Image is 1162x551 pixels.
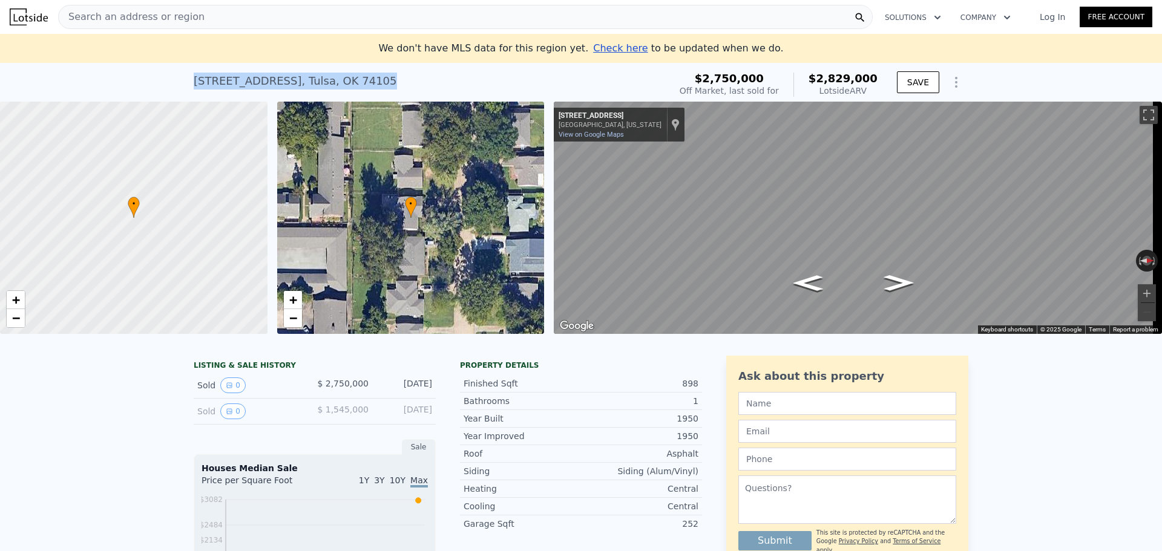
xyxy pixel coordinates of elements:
[317,379,369,388] span: $ 2,750,000
[951,7,1020,28] button: Company
[1140,106,1158,124] button: Toggle fullscreen view
[581,500,698,512] div: Central
[202,462,428,474] div: Houses Median Sale
[559,111,661,121] div: [STREET_ADDRESS]
[809,85,878,97] div: Lotside ARV
[464,412,581,425] div: Year Built
[738,392,956,415] input: Name
[220,377,246,393] button: View historical data
[317,405,369,414] span: $ 1,545,000
[390,475,405,485] span: 10Y
[981,325,1033,334] button: Keyboard shortcuts
[202,474,315,494] div: Price per Square Foot
[12,292,20,307] span: +
[1113,326,1158,333] a: Report a problem
[581,395,698,407] div: 1
[1040,326,1082,333] span: © 2025 Google
[680,85,779,97] div: Off Market, last sold for
[1138,284,1156,302] button: Zoom in
[405,197,417,218] div: •
[464,395,581,407] div: Bathrooms
[289,310,297,325] span: −
[464,483,581,495] div: Heating
[12,310,20,325] span: −
[10,8,48,25] img: Lotside
[1025,11,1080,23] a: Log In
[374,475,384,485] span: 3Y
[378,41,783,56] div: We don't have MLS data for this region yet.
[554,102,1162,334] div: Street View
[897,71,939,93] button: SAVE
[695,72,764,85] span: $2,750,000
[581,412,698,425] div: 1950
[559,131,624,139] a: View on Google Maps
[197,377,305,393] div: Sold
[581,483,698,495] div: Central
[809,72,878,85] span: $2,829,000
[464,518,581,530] div: Garage Sqft
[557,318,597,334] a: Open this area in Google Maps (opens a new window)
[1136,256,1158,265] button: Reset the view
[410,475,428,487] span: Max
[128,198,140,209] span: •
[944,70,968,94] button: Show Options
[7,291,25,309] a: Zoom in
[59,10,205,24] span: Search an address or region
[405,198,417,209] span: •
[200,536,223,544] tspan: $2134
[7,309,25,327] a: Zoom out
[581,377,698,390] div: 898
[194,73,397,90] div: [STREET_ADDRESS] , Tulsa , OK 74105
[284,291,302,309] a: Zoom in
[738,448,956,471] input: Phone
[559,121,661,129] div: [GEOGRAPHIC_DATA], [US_STATE]
[1136,250,1143,272] button: Rotate counterclockwise
[460,360,702,370] div: Property details
[557,318,597,334] img: Google
[1080,7,1152,27] a: Free Account
[581,465,698,477] div: Siding (Alum/Vinyl)
[738,420,956,443] input: Email
[554,102,1162,334] div: Map
[671,118,680,131] a: Show location on map
[875,7,951,28] button: Solutions
[284,309,302,327] a: Zoom out
[464,465,581,477] div: Siding
[200,521,223,529] tspan: $2484
[220,403,246,419] button: View historical data
[581,448,698,460] div: Asphalt
[593,42,648,54] span: Check here
[1138,303,1156,321] button: Zoom out
[738,531,812,550] button: Submit
[464,448,581,460] div: Roof
[200,495,223,504] tspan: $3082
[464,500,581,512] div: Cooling
[464,430,581,442] div: Year Improved
[194,360,436,373] div: LISTING & SALE HISTORY
[1152,250,1158,272] button: Rotate clockwise
[581,518,698,530] div: 252
[781,272,836,295] path: Go South, S Detroit Ave
[378,377,432,393] div: [DATE]
[871,272,927,295] path: Go North, S Detroit Ave
[128,197,140,218] div: •
[378,403,432,419] div: [DATE]
[464,377,581,390] div: Finished Sqft
[289,292,297,307] span: +
[581,430,698,442] div: 1950
[738,368,956,385] div: Ask about this property
[893,538,940,544] a: Terms of Service
[593,41,783,56] div: to be updated when we do.
[197,403,305,419] div: Sold
[402,439,436,455] div: Sale
[839,538,878,544] a: Privacy Policy
[359,475,369,485] span: 1Y
[1089,326,1106,333] a: Terms (opens in new tab)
